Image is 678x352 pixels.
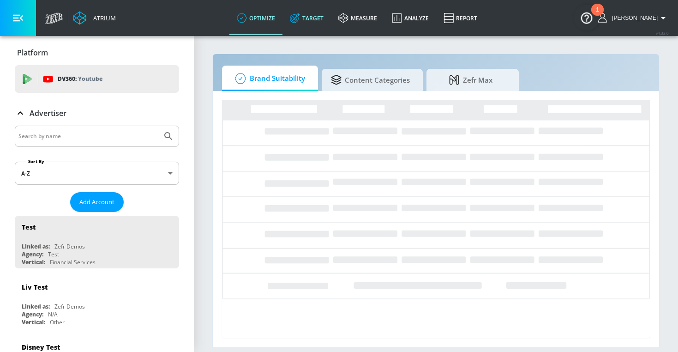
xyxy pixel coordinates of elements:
[15,162,179,185] div: A-Z
[331,69,410,91] span: Content Categories
[15,276,179,328] div: Liv TestLinked as:Zefr DemosAgency:N/AVertical:Other
[384,1,436,35] a: Analyze
[50,318,65,326] div: Other
[15,216,179,268] div: TestLinked as:Zefr DemosAgency:TestVertical:Financial Services
[22,243,50,250] div: Linked as:
[22,223,36,231] div: Test
[48,310,58,318] div: N/A
[15,40,179,66] div: Platform
[70,192,124,212] button: Add Account
[15,65,179,93] div: DV360: Youtube
[574,5,600,30] button: Open Resource Center, 1 new notification
[17,48,48,58] p: Platform
[54,243,85,250] div: Zefr Demos
[78,74,102,84] p: Youtube
[18,130,158,142] input: Search by name
[22,250,43,258] div: Agency:
[231,67,305,90] span: Brand Suitability
[90,14,116,22] div: Atrium
[436,69,506,91] span: Zefr Max
[50,258,96,266] div: Financial Services
[22,303,50,310] div: Linked as:
[26,158,46,164] label: Sort By
[22,283,48,291] div: Liv Test
[22,258,45,266] div: Vertical:
[331,1,384,35] a: measure
[229,1,282,35] a: optimize
[596,10,599,22] div: 1
[48,250,59,258] div: Test
[22,318,45,326] div: Vertical:
[30,108,66,118] p: Advertiser
[54,303,85,310] div: Zefr Demos
[436,1,485,35] a: Report
[73,11,116,25] a: Atrium
[22,310,43,318] div: Agency:
[15,100,179,126] div: Advertiser
[608,15,658,21] span: login as: eleanor.kearney@zefr.com
[22,343,60,352] div: Disney Test
[58,74,102,84] p: DV360:
[598,12,669,24] button: [PERSON_NAME]
[656,30,669,36] span: v 4.32.0
[79,197,114,207] span: Add Account
[282,1,331,35] a: Target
